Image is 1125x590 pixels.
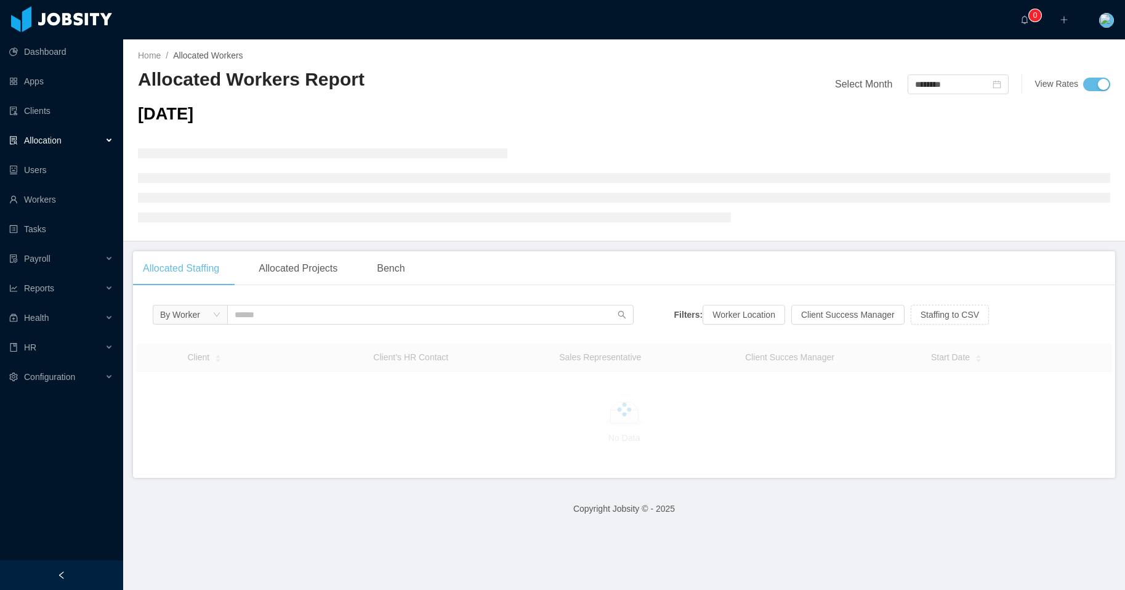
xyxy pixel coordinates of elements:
[618,310,626,319] i: icon: search
[9,39,113,64] a: icon: pie-chartDashboard
[1060,15,1068,24] i: icon: plus
[133,251,229,286] div: Allocated Staffing
[9,69,113,94] a: icon: appstoreApps
[835,79,892,89] span: Select Month
[138,51,161,60] a: Home
[1034,79,1078,89] span: View Rates
[166,51,168,60] span: /
[9,136,18,145] i: icon: solution
[249,251,347,286] div: Allocated Projects
[791,305,905,325] button: Client Success Manager
[24,342,36,352] span: HR
[138,104,193,123] span: [DATE]
[9,254,18,263] i: icon: file-protect
[993,80,1001,89] i: icon: calendar
[9,158,113,182] a: icon: robotUsers
[1099,13,1114,28] img: 58a31ca0-4729-11e8-a87f-69b50fb464fe_5b465dd213283.jpeg
[703,305,785,325] button: Worker Location
[9,343,18,352] i: icon: book
[9,187,113,212] a: icon: userWorkers
[123,488,1125,530] footer: Copyright Jobsity © - 2025
[24,372,75,382] span: Configuration
[911,305,989,325] button: Staffing to CSV
[160,305,200,324] div: By Worker
[9,373,18,381] i: icon: setting
[1029,9,1041,22] sup: 0
[9,99,113,123] a: icon: auditClients
[9,217,113,241] a: icon: profileTasks
[138,67,624,92] h2: Allocated Workers Report
[213,311,220,320] i: icon: down
[674,310,703,320] strong: Filters:
[367,251,414,286] div: Bench
[24,283,54,293] span: Reports
[24,313,49,323] span: Health
[24,135,62,145] span: Allocation
[9,284,18,293] i: icon: line-chart
[9,313,18,322] i: icon: medicine-box
[173,51,243,60] span: Allocated Workers
[24,254,50,264] span: Payroll
[1020,15,1029,24] i: icon: bell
